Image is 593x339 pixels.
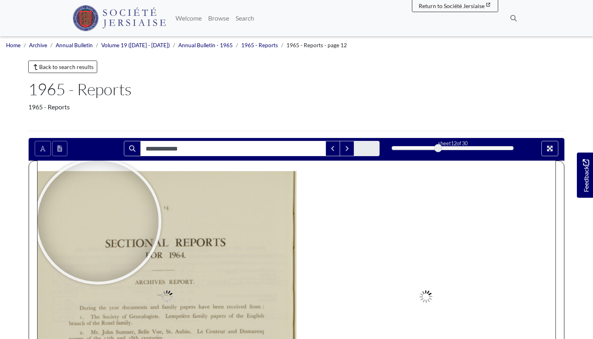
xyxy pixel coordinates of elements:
[541,141,558,156] button: Full screen mode
[28,80,565,99] h1: 1965 - Reports
[581,159,591,192] span: Feedback
[28,102,565,112] div: 1965 - Reports
[6,42,21,48] a: Home
[28,61,97,73] a: Back to search results
[73,3,166,33] a: Société Jersiaise logo
[326,141,340,156] button: Previous Match
[35,141,51,156] button: Toggle text selection (Alt+T)
[56,42,93,48] a: Annual Bulletin
[241,42,278,48] a: 1965 - Reports
[392,140,514,147] div: sheet of 30
[340,141,354,156] button: Next Match
[178,42,233,48] a: Annual Bulletin - 1965
[52,141,67,156] button: Open transcription window
[577,153,593,198] a: Would you like to provide feedback?
[286,42,347,48] span: 1965 - Reports - page 12
[101,42,170,48] a: Volume 19 ([DATE] - [DATE])
[419,2,484,9] span: Return to Société Jersiaise
[205,10,232,26] a: Browse
[172,10,205,26] a: Welcome
[73,5,166,31] img: Société Jersiaise
[451,140,457,146] span: 12
[140,141,326,156] input: Search for
[29,42,47,48] a: Archive
[124,141,141,156] button: Search
[232,10,257,26] a: Search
